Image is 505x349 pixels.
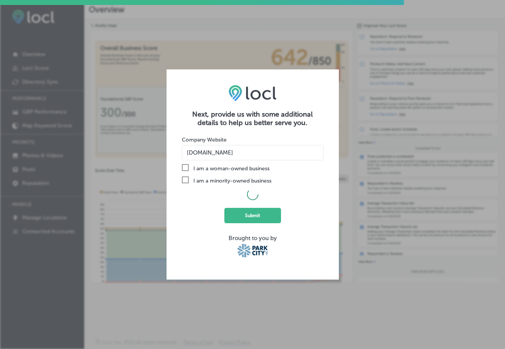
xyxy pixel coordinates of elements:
[182,235,324,242] div: Brought to you by
[237,244,268,257] img: Park City
[224,208,281,223] button: Submit
[182,110,324,127] h2: Next, provide us with some additional details to help us better serve you.
[182,164,324,173] label: I am a woman-owned business
[229,85,276,102] img: LOCL logo
[182,137,227,143] label: Company Website
[182,176,324,185] label: I am a minority-owned business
